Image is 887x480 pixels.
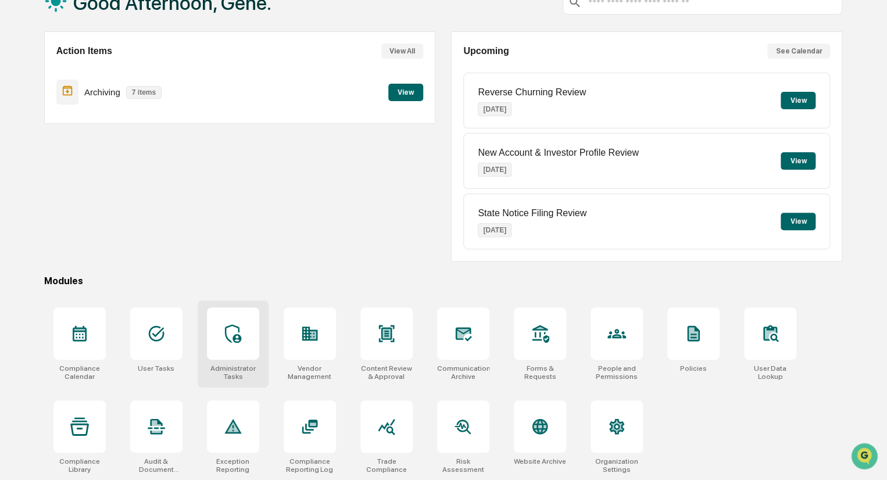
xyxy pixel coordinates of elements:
div: User Tasks [138,364,174,372]
button: View [388,84,423,101]
div: Compliance Library [53,457,106,474]
div: Administrator Tasks [207,364,259,381]
div: Content Review & Approval [360,364,413,381]
div: Trade Compliance [360,457,413,474]
span: Preclearance [23,146,75,158]
a: Powered byPylon [82,196,141,206]
button: View [781,213,816,230]
div: Start new chat [40,89,191,101]
p: New Account & Investor Profile Review [478,148,639,158]
div: Communications Archive [437,364,489,381]
a: View [388,86,423,97]
img: 1746055101610-c473b297-6a78-478c-a979-82029cc54cd1 [12,89,33,110]
div: Vendor Management [284,364,336,381]
div: People and Permissions [591,364,643,381]
div: We're available if you need us! [40,101,147,110]
p: [DATE] [478,163,512,177]
h2: Upcoming [463,46,509,56]
button: View All [381,44,423,59]
span: Attestations [96,146,144,158]
p: How can we help? [12,24,212,43]
div: 🗄️ [84,148,94,157]
div: Risk Assessment [437,457,489,474]
button: View [781,92,816,109]
button: Start new chat [198,92,212,106]
div: Forms & Requests [514,364,566,381]
p: 7 items [126,86,162,99]
a: 🗄️Attestations [80,142,149,163]
div: Policies [680,364,707,372]
span: Pylon [116,197,141,206]
h2: Action Items [56,46,112,56]
div: Website Archive [514,457,566,465]
a: 🔎Data Lookup [7,164,78,185]
div: 🖐️ [12,148,21,157]
div: Modules [44,275,842,286]
a: 🖐️Preclearance [7,142,80,163]
div: Compliance Calendar [53,364,106,381]
p: State Notice Filing Review [478,208,586,218]
button: See Calendar [767,44,830,59]
p: [DATE] [478,223,512,237]
div: 🔎 [12,170,21,179]
div: Organization Settings [591,457,643,474]
div: Compliance Reporting Log [284,457,336,474]
p: Archiving [84,87,120,97]
span: Data Lookup [23,169,73,180]
button: View [781,152,816,170]
iframe: Open customer support [850,442,881,473]
div: User Data Lookup [744,364,796,381]
div: Audit & Document Logs [130,457,183,474]
div: Exception Reporting [207,457,259,474]
p: [DATE] [478,102,512,116]
p: Reverse Churning Review [478,87,586,98]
